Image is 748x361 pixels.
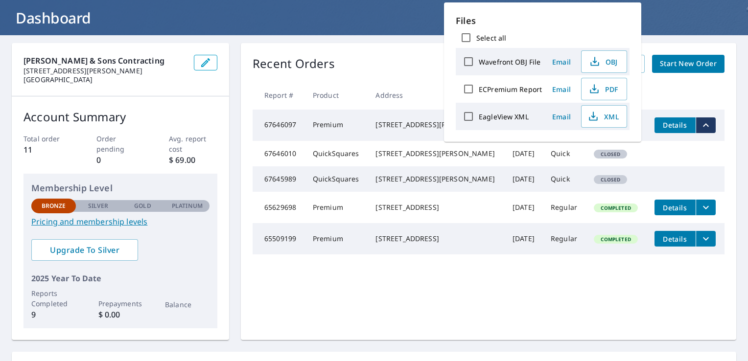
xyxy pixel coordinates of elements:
span: Details [660,203,690,212]
p: 11 [23,144,72,156]
span: Details [660,234,690,244]
p: 9 [31,309,76,320]
div: [STREET_ADDRESS][PERSON_NAME] [375,120,496,130]
p: 2025 Year To Date [31,272,210,284]
span: OBJ [587,56,619,68]
th: Address [368,81,504,110]
label: EagleView XML [479,112,529,121]
button: filesDropdownBtn-67646097 [696,117,716,133]
label: Select all [476,33,506,43]
label: ECPremium Report [479,85,542,94]
p: $ 0.00 [98,309,143,320]
span: Start New Order [660,58,717,70]
td: [DATE] [505,166,543,192]
p: Reports Completed [31,288,76,309]
div: [STREET_ADDRESS] [375,234,496,244]
p: Platinum [172,202,203,210]
button: PDF [581,78,627,100]
td: Regular [543,223,586,254]
p: Account Summary [23,108,217,126]
div: [STREET_ADDRESS][PERSON_NAME] [375,149,496,158]
span: Closed [595,151,626,158]
button: OBJ [581,50,627,73]
span: Upgrade To Silver [39,245,130,255]
td: Quick [543,141,586,166]
span: Email [550,112,573,121]
button: Email [546,82,577,97]
button: Email [546,109,577,124]
div: [STREET_ADDRESS] [375,203,496,212]
td: Quick [543,166,586,192]
div: [STREET_ADDRESS][PERSON_NAME] [375,174,496,184]
span: Email [550,57,573,67]
td: Premium [305,192,368,223]
p: [PERSON_NAME] & Sons Contracting [23,55,186,67]
p: Order pending [96,134,145,154]
span: Completed [595,236,636,243]
td: 65629698 [253,192,305,223]
td: 65509199 [253,223,305,254]
p: $ 69.00 [169,154,217,166]
p: Membership Level [31,181,210,195]
span: XML [587,111,619,122]
button: Email [546,54,577,69]
span: PDF [587,83,619,95]
button: detailsBtn-67646097 [654,117,696,133]
a: Upgrade To Silver [31,239,138,261]
button: XML [581,105,627,128]
p: Prepayments [98,298,143,309]
p: 0 [96,154,145,166]
button: filesDropdownBtn-65629698 [696,200,716,215]
a: Pricing and membership levels [31,216,210,227]
td: [DATE] [505,141,543,166]
td: 67645989 [253,166,305,192]
h1: Dashboard [12,8,736,28]
p: Silver [88,202,109,210]
button: filesDropdownBtn-65509199 [696,231,716,247]
p: Bronze [42,202,66,210]
span: Details [660,120,690,130]
label: Wavefront OBJ File [479,57,540,67]
p: Gold [134,202,151,210]
td: [DATE] [505,223,543,254]
p: Recent Orders [253,55,335,73]
td: QuickSquares [305,141,368,166]
p: Total order [23,134,72,144]
td: Premium [305,223,368,254]
p: Files [456,14,630,27]
td: Regular [543,192,586,223]
td: QuickSquares [305,166,368,192]
p: Avg. report cost [169,134,217,154]
p: Balance [165,299,210,310]
td: 67646097 [253,110,305,141]
span: Email [550,85,573,94]
td: 67646010 [253,141,305,166]
span: Closed [595,176,626,183]
td: Premium [305,110,368,141]
p: [GEOGRAPHIC_DATA] [23,75,186,84]
td: [DATE] [505,192,543,223]
th: Report # [253,81,305,110]
th: Product [305,81,368,110]
span: Completed [595,204,636,211]
button: detailsBtn-65629698 [654,200,696,215]
p: [STREET_ADDRESS][PERSON_NAME] [23,67,186,75]
button: detailsBtn-65509199 [654,231,696,247]
a: Start New Order [652,55,725,73]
